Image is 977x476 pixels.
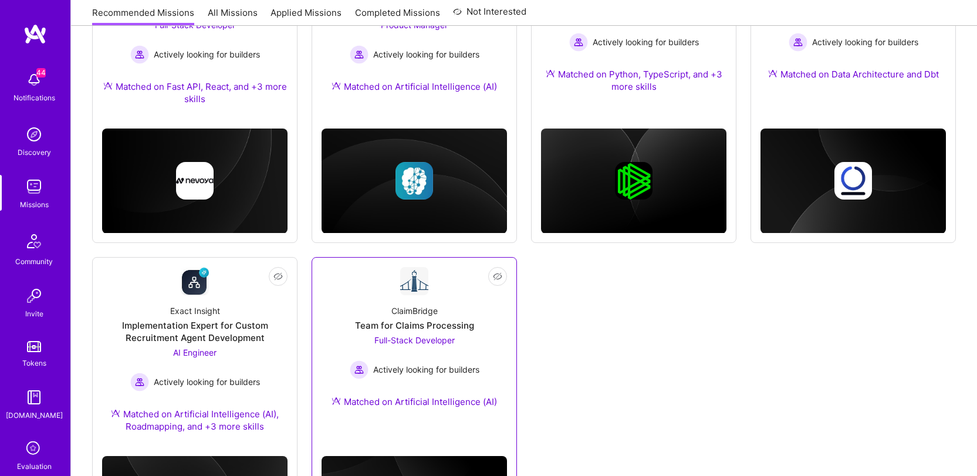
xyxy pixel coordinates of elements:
[170,305,220,317] div: Exact Insight
[381,20,448,30] span: Product Manager
[20,198,49,211] div: Missions
[453,5,526,26] a: Not Interested
[25,308,43,320] div: Invite
[332,81,341,90] img: Ateam Purple Icon
[92,6,194,26] a: Recommended Missions
[22,357,46,369] div: Tokens
[20,227,48,255] img: Community
[374,335,455,345] span: Full-Stack Developer
[350,360,369,379] img: Actively looking for builders
[789,33,807,52] img: Actively looking for builders
[355,6,440,26] a: Completed Missions
[102,319,288,344] div: Implementation Expert for Custom Recruitment Agent Development
[332,396,341,406] img: Ateam Purple Icon
[391,305,438,317] div: ClaimBridge
[541,129,726,234] img: cover
[271,6,342,26] a: Applied Missions
[350,45,369,64] img: Actively looking for builders
[17,460,52,472] div: Evaluation
[23,438,45,460] i: icon SelectionTeam
[322,129,507,234] img: cover
[395,162,433,200] img: Company logo
[493,272,502,281] i: icon EyeClosed
[154,376,260,388] span: Actively looking for builders
[593,36,699,48] span: Actively looking for builders
[373,48,479,60] span: Actively looking for builders
[130,45,149,64] img: Actively looking for builders
[15,255,53,268] div: Community
[834,162,872,200] img: Company logo
[373,363,479,376] span: Actively looking for builders
[768,69,777,78] img: Ateam Purple Icon
[155,20,235,30] span: Full-Stack Developer
[103,81,113,90] img: Ateam Purple Icon
[355,319,474,332] div: Team for Claims Processing
[102,129,288,234] img: cover
[208,6,258,26] a: All Missions
[130,373,149,391] img: Actively looking for builders
[22,175,46,198] img: teamwork
[36,68,46,77] span: 44
[6,409,63,421] div: [DOMAIN_NAME]
[154,48,260,60] span: Actively looking for builders
[181,267,209,295] img: Company Logo
[322,267,507,422] a: Company LogoClaimBridgeTeam for Claims ProcessingFull-Stack Developer Actively looking for builde...
[102,408,288,433] div: Matched on Artificial Intelligence (AI), Roadmapping, and +3 more skills
[332,80,497,93] div: Matched on Artificial Intelligence (AI)
[812,36,918,48] span: Actively looking for builders
[273,272,283,281] i: icon EyeClosed
[22,123,46,146] img: discovery
[13,92,55,104] div: Notifications
[173,347,217,357] span: AI Engineer
[111,409,120,418] img: Ateam Purple Icon
[23,23,47,45] img: logo
[546,69,555,78] img: Ateam Purple Icon
[22,68,46,92] img: bell
[615,162,653,200] img: Company logo
[22,386,46,409] img: guide book
[176,162,214,200] img: Company logo
[18,146,51,158] div: Discovery
[27,341,41,352] img: tokens
[102,80,288,105] div: Matched on Fast API, React, and +3 more skills
[332,396,497,408] div: Matched on Artificial Intelligence (AI)
[400,267,428,295] img: Company Logo
[569,33,588,52] img: Actively looking for builders
[760,129,946,234] img: cover
[22,284,46,308] img: Invite
[541,68,726,93] div: Matched on Python, TypeScript, and +3 more skills
[768,68,939,80] div: Matched on Data Architecture and Dbt
[102,267,288,447] a: Company LogoExact InsightImplementation Expert for Custom Recruitment Agent DevelopmentAI Enginee...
